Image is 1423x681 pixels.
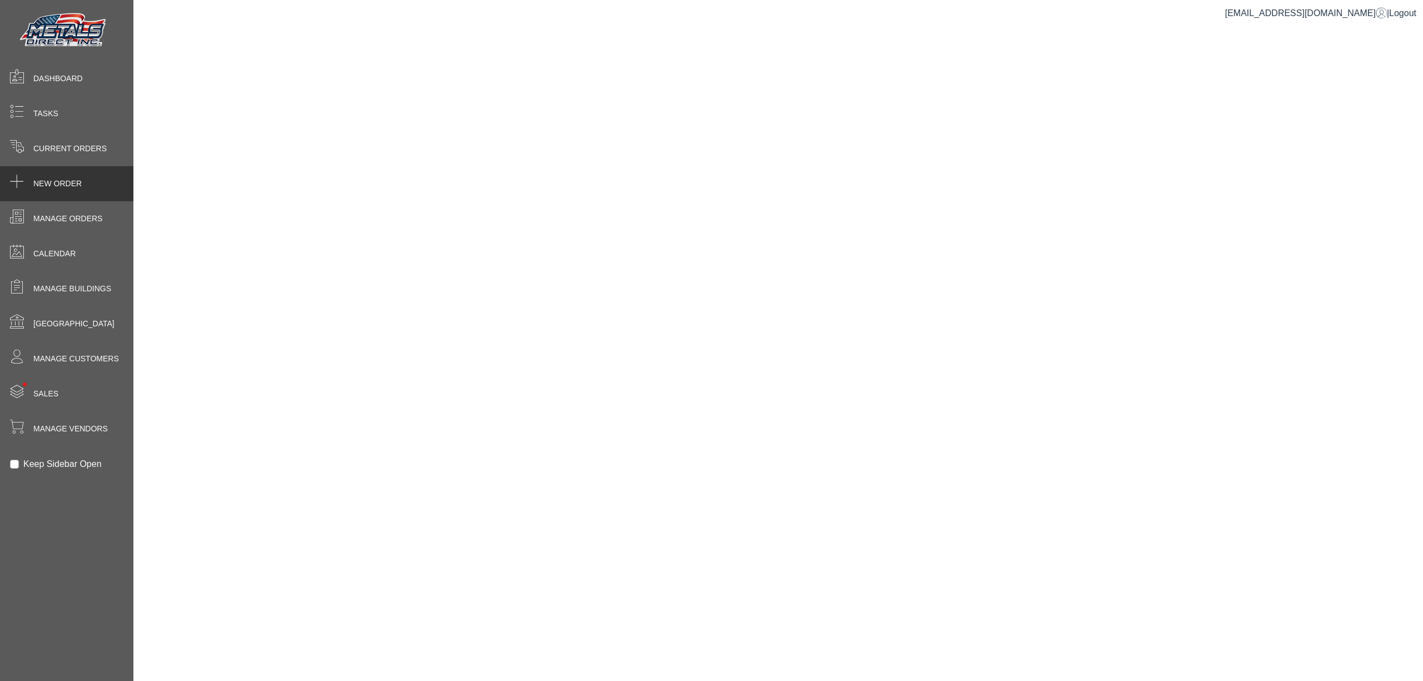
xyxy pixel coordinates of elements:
[33,353,119,365] span: Manage Customers
[33,248,76,260] span: Calendar
[33,423,108,435] span: Manage Vendors
[33,283,111,295] span: Manage Buildings
[33,213,102,225] span: Manage Orders
[33,143,107,155] span: Current Orders
[1225,7,1416,20] div: |
[11,366,39,402] span: •
[23,458,102,471] label: Keep Sidebar Open
[1389,8,1416,18] span: Logout
[33,318,115,330] span: [GEOGRAPHIC_DATA]
[33,108,58,120] span: Tasks
[1225,8,1387,18] a: [EMAIL_ADDRESS][DOMAIN_NAME]
[17,10,111,51] img: Metals Direct Inc Logo
[33,73,83,84] span: Dashboard
[33,388,58,400] span: Sales
[33,178,82,190] span: New Order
